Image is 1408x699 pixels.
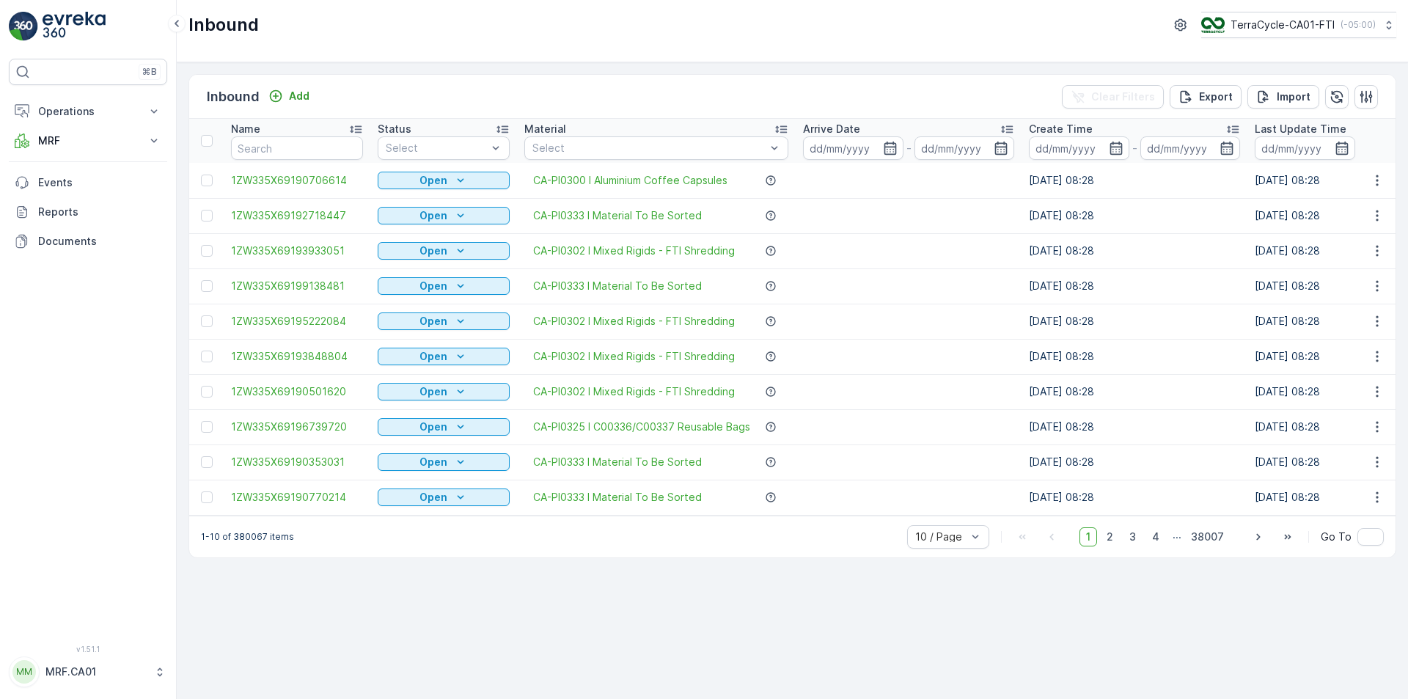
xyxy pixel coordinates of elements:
[906,139,912,157] p: -
[803,136,903,160] input: dd/mm/yyyy
[231,279,363,293] a: 1ZW335X69199138481
[419,208,447,223] p: Open
[231,314,363,329] a: 1ZW335X69195222084
[1022,374,1247,409] td: [DATE] 08:28
[1022,339,1247,374] td: [DATE] 08:28
[45,665,147,679] p: MRF.CA01
[38,234,161,249] p: Documents
[533,244,735,258] a: CA-PI0302 I Mixed Rigids - FTI Shredding
[419,490,447,505] p: Open
[201,175,213,186] div: Toggle Row Selected
[201,386,213,398] div: Toggle Row Selected
[231,244,363,258] a: 1ZW335X69193933051
[201,245,213,257] div: Toggle Row Selected
[419,384,447,399] p: Open
[1022,233,1247,268] td: [DATE] 08:28
[524,122,566,136] p: Material
[378,383,510,400] button: Open
[1022,268,1247,304] td: [DATE] 08:28
[231,122,260,136] p: Name
[9,97,167,126] button: Operations
[1022,444,1247,480] td: [DATE] 08:28
[1201,17,1225,33] img: TC_BVHiTW6.png
[378,348,510,365] button: Open
[201,491,213,503] div: Toggle Row Selected
[1091,89,1155,104] p: Clear Filters
[231,455,363,469] span: 1ZW335X69190353031
[231,349,363,364] span: 1ZW335X69193848804
[419,173,447,188] p: Open
[378,207,510,224] button: Open
[9,656,167,687] button: MMMRF.CA01
[378,277,510,295] button: Open
[378,488,510,506] button: Open
[533,490,702,505] a: CA-PI0333 I Material To Be Sorted
[1022,163,1247,198] td: [DATE] 08:28
[231,173,363,188] a: 1ZW335X69190706614
[1247,85,1319,109] button: Import
[378,418,510,436] button: Open
[1022,304,1247,339] td: [DATE] 08:28
[207,87,260,107] p: Inbound
[201,351,213,362] div: Toggle Row Selected
[419,455,447,469] p: Open
[231,490,363,505] a: 1ZW335X69190770214
[1255,136,1355,160] input: dd/mm/yyyy
[1029,122,1093,136] p: Create Time
[9,126,167,155] button: MRF
[1231,18,1335,32] p: TerraCycle-CA01-FTI
[378,242,510,260] button: Open
[533,279,702,293] span: CA-PI0333 I Material To Be Sorted
[914,136,1015,160] input: dd/mm/yyyy
[289,89,309,103] p: Add
[1022,480,1247,515] td: [DATE] 08:28
[38,104,138,119] p: Operations
[1173,527,1181,546] p: ...
[43,12,106,41] img: logo_light-DOdMpM7g.png
[201,210,213,222] div: Toggle Row Selected
[231,384,363,399] a: 1ZW335X69190501620
[1140,136,1241,160] input: dd/mm/yyyy
[1062,85,1164,109] button: Clear Filters
[1341,19,1376,31] p: ( -05:00 )
[533,455,702,469] a: CA-PI0333 I Material To Be Sorted
[533,208,702,223] a: CA-PI0333 I Material To Be Sorted
[231,208,363,223] a: 1ZW335X69192718447
[532,141,766,155] p: Select
[1132,139,1137,157] p: -
[533,314,735,329] a: CA-PI0302 I Mixed Rigids - FTI Shredding
[9,227,167,256] a: Documents
[419,244,447,258] p: Open
[1029,136,1129,160] input: dd/mm/yyyy
[803,122,860,136] p: Arrive Date
[1199,89,1233,104] p: Export
[419,314,447,329] p: Open
[533,173,727,188] span: CA-PI0300 I Aluminium Coffee Capsules
[201,531,294,543] p: 1-10 of 380067 items
[201,280,213,292] div: Toggle Row Selected
[1145,527,1166,546] span: 4
[1277,89,1310,104] p: Import
[533,349,735,364] a: CA-PI0302 I Mixed Rigids - FTI Shredding
[1184,527,1231,546] span: 38007
[9,168,167,197] a: Events
[386,141,487,155] p: Select
[9,645,167,654] span: v 1.51.1
[38,133,138,148] p: MRF
[231,136,363,160] input: Search
[231,420,363,434] a: 1ZW335X69196739720
[533,384,735,399] span: CA-PI0302 I Mixed Rigids - FTI Shredding
[533,420,750,434] a: CA-PI0325 I C00336/C00337 Reusable Bags
[1201,12,1396,38] button: TerraCycle-CA01-FTI(-05:00)
[9,197,167,227] a: Reports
